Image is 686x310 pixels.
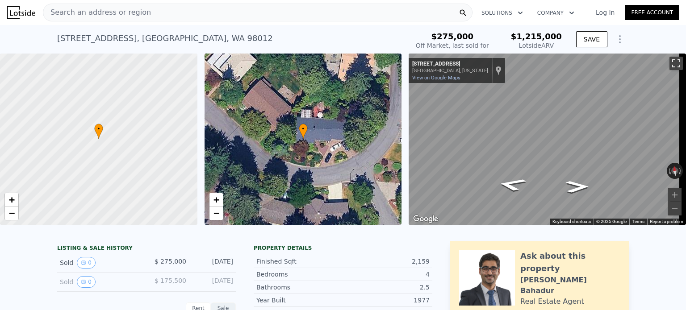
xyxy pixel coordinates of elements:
[7,6,35,19] img: Lotside
[412,75,460,81] a: View on Google Maps
[495,66,502,75] a: Show location on map
[650,219,683,224] a: Report a problem
[213,194,219,205] span: +
[209,193,223,207] a: Zoom in
[60,257,139,269] div: Sold
[299,125,308,133] span: •
[60,276,139,288] div: Sold
[155,258,186,265] span: $ 275,000
[193,276,233,288] div: [DATE]
[511,41,562,50] div: Lotside ARV
[485,174,539,194] path: Go Northwest, 152nd Pl SE
[193,257,233,269] div: [DATE]
[209,207,223,220] a: Zoom out
[343,270,430,279] div: 4
[431,32,474,41] span: $275,000
[552,219,591,225] button: Keyboard shortcuts
[625,5,679,20] a: Free Account
[411,213,440,225] a: Open this area in Google Maps (opens a new window)
[256,257,343,266] div: Finished Sqft
[256,270,343,279] div: Bedrooms
[256,296,343,305] div: Year Built
[585,8,625,17] a: Log In
[511,32,562,41] span: $1,215,000
[77,257,96,269] button: View historical data
[412,61,488,68] div: [STREET_ADDRESS]
[94,125,103,133] span: •
[409,54,686,225] div: Street View
[5,207,18,220] a: Zoom out
[576,31,607,47] button: SAVE
[412,68,488,74] div: [GEOGRAPHIC_DATA], [US_STATE]
[416,41,489,50] div: Off Market, last sold for
[43,7,151,18] span: Search an address or region
[343,296,430,305] div: 1977
[520,250,620,275] div: Ask about this property
[9,194,15,205] span: +
[256,283,343,292] div: Bathrooms
[409,54,686,225] div: Map
[668,188,682,202] button: Zoom in
[670,162,679,179] button: Reset the view
[9,207,15,219] span: −
[520,275,620,296] div: [PERSON_NAME] Bahadur
[530,5,581,21] button: Company
[299,124,308,139] div: •
[254,244,432,252] div: Property details
[77,276,96,288] button: View historical data
[667,163,672,179] button: Rotate counterclockwise
[213,207,219,219] span: −
[474,5,530,21] button: Solutions
[155,277,186,284] span: $ 175,500
[57,244,236,253] div: LISTING & SALE HISTORY
[556,178,599,195] path: Go East, 152nd Pl SE
[632,219,644,224] a: Terms (opens in new tab)
[596,219,627,224] span: © 2025 Google
[57,32,273,45] div: [STREET_ADDRESS] , [GEOGRAPHIC_DATA] , WA 98012
[520,296,584,307] div: Real Estate Agent
[611,30,629,48] button: Show Options
[678,163,683,179] button: Rotate clockwise
[94,124,103,139] div: •
[411,213,440,225] img: Google
[5,193,18,207] a: Zoom in
[669,57,683,70] button: Toggle fullscreen view
[343,283,430,292] div: 2.5
[668,202,682,215] button: Zoom out
[343,257,430,266] div: 2,159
